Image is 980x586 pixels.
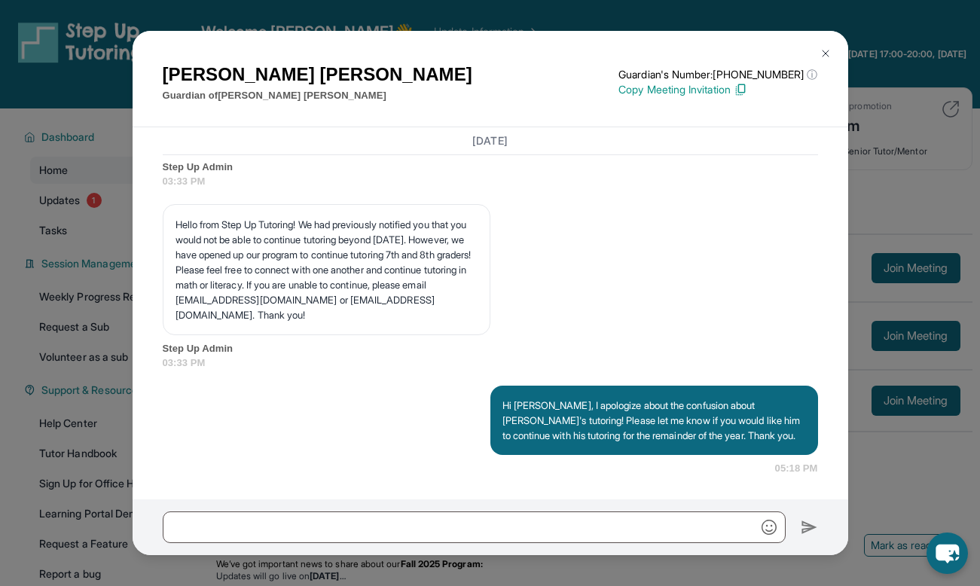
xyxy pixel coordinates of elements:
[807,67,817,82] span: ⓘ
[820,47,832,60] img: Close Icon
[163,133,818,148] h3: [DATE]
[734,83,747,96] img: Copy Icon
[163,341,818,356] span: Step Up Admin
[163,356,818,371] span: 03:33 PM
[163,160,818,175] span: Step Up Admin
[618,82,817,97] p: Copy Meeting Invitation
[927,533,968,574] button: chat-button
[618,67,817,82] p: Guardian's Number: [PHONE_NUMBER]
[176,217,478,322] p: Hello from Step Up Tutoring! We had previously notified you that you would not be able to continu...
[163,88,472,103] p: Guardian of [PERSON_NAME] [PERSON_NAME]
[775,461,818,476] span: 05:18 PM
[801,518,818,536] img: Send icon
[762,520,777,535] img: Emoji
[502,398,806,443] p: Hi [PERSON_NAME], I apologize about the confusion about [PERSON_NAME]'s tutoring! Please let me k...
[163,61,472,88] h1: [PERSON_NAME] [PERSON_NAME]
[163,174,818,189] span: 03:33 PM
